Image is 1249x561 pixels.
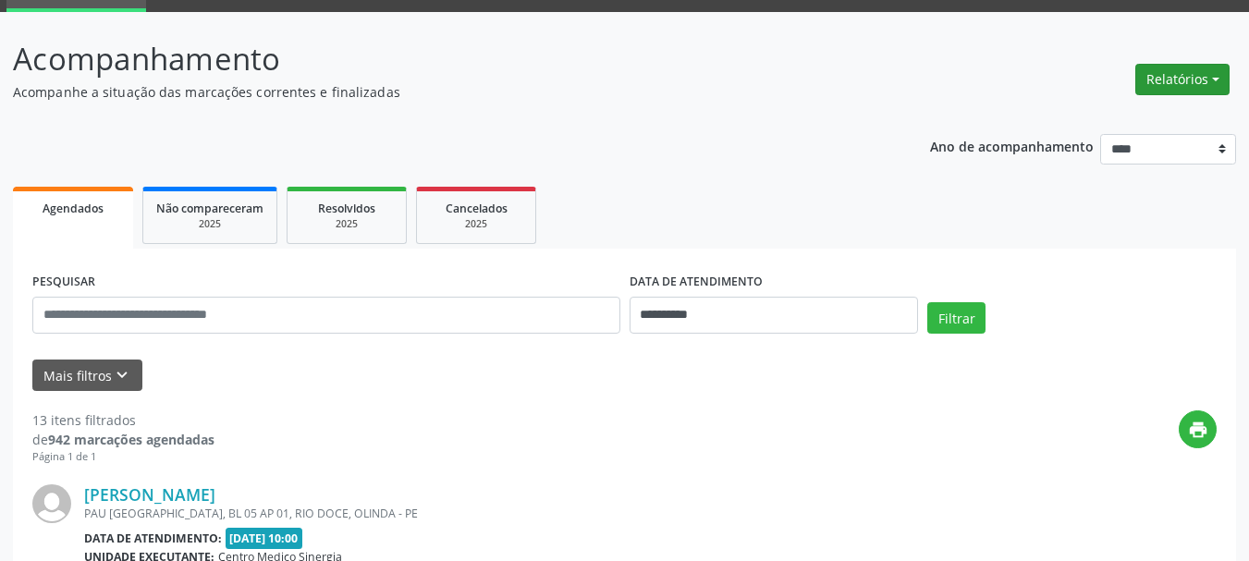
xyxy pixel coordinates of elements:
button: Filtrar [927,302,986,334]
span: Agendados [43,201,104,216]
div: PAU [GEOGRAPHIC_DATA], BL 05 AP 01, RIO DOCE, OLINDA - PE [84,506,939,521]
p: Acompanhamento [13,36,869,82]
div: 2025 [430,217,522,231]
b: Data de atendimento: [84,531,222,546]
button: Relatórios [1135,64,1230,95]
span: Cancelados [446,201,508,216]
span: Resolvidos [318,201,375,216]
label: PESQUISAR [32,268,95,297]
div: 2025 [156,217,263,231]
div: Página 1 de 1 [32,449,214,465]
p: Ano de acompanhamento [930,134,1094,157]
div: 2025 [300,217,393,231]
label: DATA DE ATENDIMENTO [630,268,763,297]
a: [PERSON_NAME] [84,484,215,505]
button: Mais filtroskeyboard_arrow_down [32,360,142,392]
div: de [32,430,214,449]
p: Acompanhe a situação das marcações correntes e finalizadas [13,82,869,102]
i: keyboard_arrow_down [112,365,132,385]
i: print [1188,420,1208,440]
strong: 942 marcações agendadas [48,431,214,448]
button: print [1179,410,1217,448]
img: img [32,484,71,523]
span: [DATE] 10:00 [226,528,303,549]
div: 13 itens filtrados [32,410,214,430]
span: Não compareceram [156,201,263,216]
